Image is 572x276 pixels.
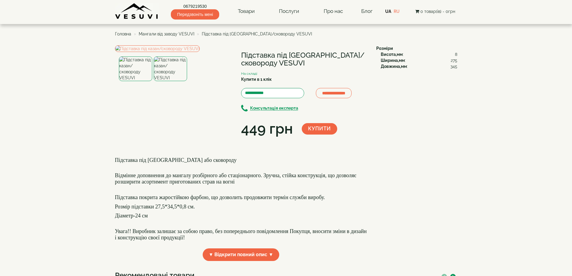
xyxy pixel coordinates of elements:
div: 449 грн [241,119,293,139]
img: Підставка під казан/сковороду VESUVI [115,45,200,52]
a: RU [394,9,400,14]
button: 0 товар(ів) - 0грн [413,8,457,15]
b: Ширина,мм [381,58,405,63]
font: Увага!! Виробник залишає за собою право, без попереднього повідомлення Покупця, вносити зміни в д... [115,228,367,241]
img: Завод VESUVI [115,3,159,20]
h1: Підставка під [GEOGRAPHIC_DATA]/сковороду VESUVI [241,51,367,67]
b: Розміри [376,46,393,51]
b: Консультація експерта [250,106,298,111]
span: Передзвоніть мені [171,9,219,20]
span: 0 товар(ів) - 0грн [420,9,455,14]
a: UA [385,9,391,14]
span: ▼ Відкрити повний опис ▼ [203,248,280,261]
div: : [381,51,457,57]
a: Блог [361,8,373,14]
a: 0679219530 [171,3,219,9]
button: Купити [302,123,337,135]
img: Підставка під казан/сковороду VESUVI [154,56,187,81]
a: Про нас [318,5,349,18]
b: Висота,мм [381,52,403,57]
span: 345 [450,63,457,69]
a: Мангали від заводу VESUVI [139,32,194,36]
b: Довжина,мм [381,64,407,69]
span: Підставка під [GEOGRAPHIC_DATA]/сковороду VESUVI [202,32,312,36]
label: Купити в 1 клік [241,76,272,82]
font: Підставка покрита жаростійкою фарбою, що дозволить продовжити термін служби виробу. [115,194,325,200]
div: : [381,57,457,63]
span: 275 [451,57,457,63]
a: Послуги [273,5,305,18]
a: Головна [115,32,131,36]
font: Розмір підставки 27,5*34,5*0,8 см. [115,204,195,210]
font: Діаметр-24 см [115,213,148,219]
img: Підставка під казан/сковороду VESUVI [119,56,152,81]
font: Відмінне доповнення до мангалу розбірного або стаціонарного. Зручна, стійка конструкція, що дозво... [115,172,356,185]
a: Товари [232,5,261,18]
font: Підставка під [GEOGRAPHIC_DATA] або сковороду [115,157,237,163]
div: : [381,63,457,69]
small: На складі [241,71,257,76]
span: 8 [455,51,457,57]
